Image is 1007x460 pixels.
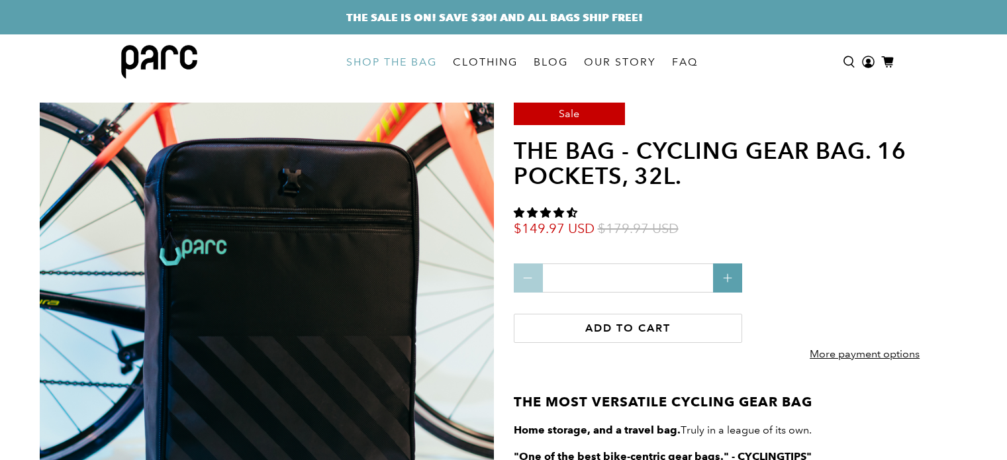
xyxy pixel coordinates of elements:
a: CLOTHING [445,44,526,81]
a: THE SALE IS ON! SAVE $30! AND ALL BAGS SHIP FREE! [346,9,643,25]
nav: main navigation [338,34,706,89]
strong: THE MOST VERSATILE CYCLING GEAR BAG [514,394,812,410]
a: More payment options [773,337,957,379]
a: OUR STORY [576,44,664,81]
a: SHOP THE BAG [338,44,445,81]
span: 4.33 stars [514,207,577,219]
a: FAQ [664,44,706,81]
span: Sale [559,107,579,120]
img: parc bag logo [121,45,197,79]
span: $179.97 USD [598,220,679,237]
span: $149.97 USD [514,220,595,237]
strong: H [514,424,522,436]
span: Add to cart [585,322,671,334]
strong: ome storage, and a travel bag. [522,424,681,436]
a: BLOG [526,44,576,81]
span: Truly in a league of its own. [522,424,812,436]
button: Add to cart [514,314,743,343]
h1: THE BAG - cycling gear bag. 16 pockets, 32L. [514,138,988,189]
